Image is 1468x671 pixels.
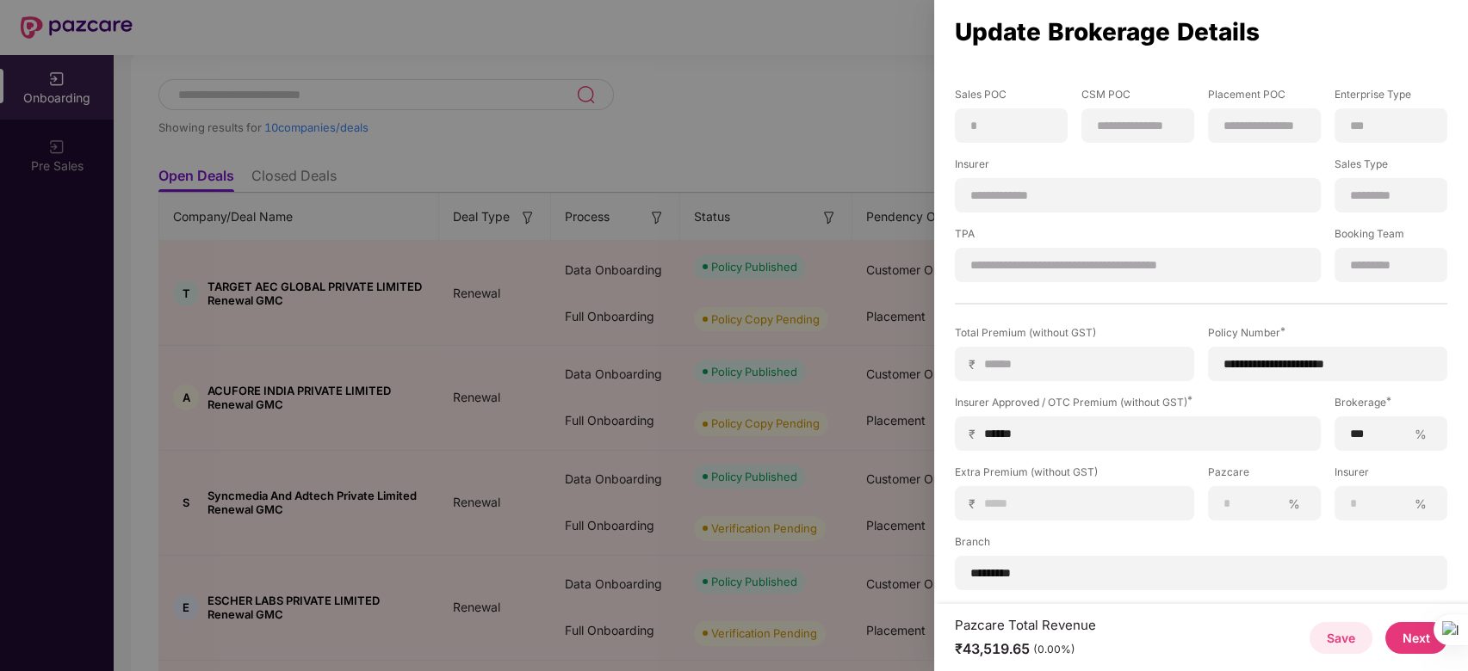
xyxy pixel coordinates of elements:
span: % [1408,496,1434,512]
label: Insurer [1335,465,1447,486]
label: CSM POC [1081,87,1194,108]
div: Pazcare Total Revenue [955,617,1096,633]
div: Policy Number [1208,325,1447,340]
label: TPA [955,226,1321,248]
span: ₹ [969,496,982,512]
label: Branch [955,534,1447,556]
span: % [1281,496,1307,512]
label: Sales Type [1335,157,1447,178]
div: Update Brokerage Details [955,22,1447,41]
label: Sales POC [955,87,1068,108]
div: Insurer Approved / OTC Premium (without GST) [955,395,1321,409]
label: Insurer [955,157,1321,178]
label: Pazcare [1208,465,1321,486]
div: ₹43,519.65 [955,640,1096,658]
label: Placement POC [1208,87,1321,108]
div: Brokerage [1335,395,1447,409]
label: Extra Premium (without GST) [955,465,1194,486]
button: Save [1310,622,1372,654]
label: Total Premium (without GST) [955,325,1194,347]
span: % [1408,426,1434,442]
button: Next [1385,622,1447,654]
div: (0.00%) [1033,643,1075,656]
span: ₹ [969,426,982,442]
span: ₹ [969,356,982,372]
label: Enterprise Type [1335,87,1447,108]
label: Booking Team [1335,226,1447,248]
